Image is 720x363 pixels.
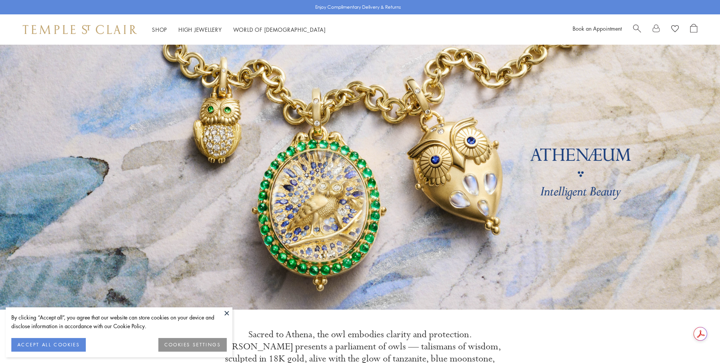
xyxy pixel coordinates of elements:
div: By clicking “Accept all”, you agree that our website can store cookies on your device and disclos... [11,313,227,330]
button: COOKIES SETTINGS [158,338,227,352]
p: Enjoy Complimentary Delivery & Returns [315,3,401,11]
img: Temple St. Clair [23,25,137,34]
iframe: Gorgias live chat messenger [682,327,712,355]
a: ShopShop [152,26,167,33]
nav: Main navigation [152,25,326,34]
a: World of [DEMOGRAPHIC_DATA]World of [DEMOGRAPHIC_DATA] [233,26,326,33]
a: View Wishlist [671,24,679,35]
a: Book an Appointment [573,25,622,32]
button: ACCEPT ALL COOKIES [11,338,86,352]
a: Open Shopping Bag [690,24,697,35]
a: High JewelleryHigh Jewellery [178,26,222,33]
a: Search [633,24,641,35]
